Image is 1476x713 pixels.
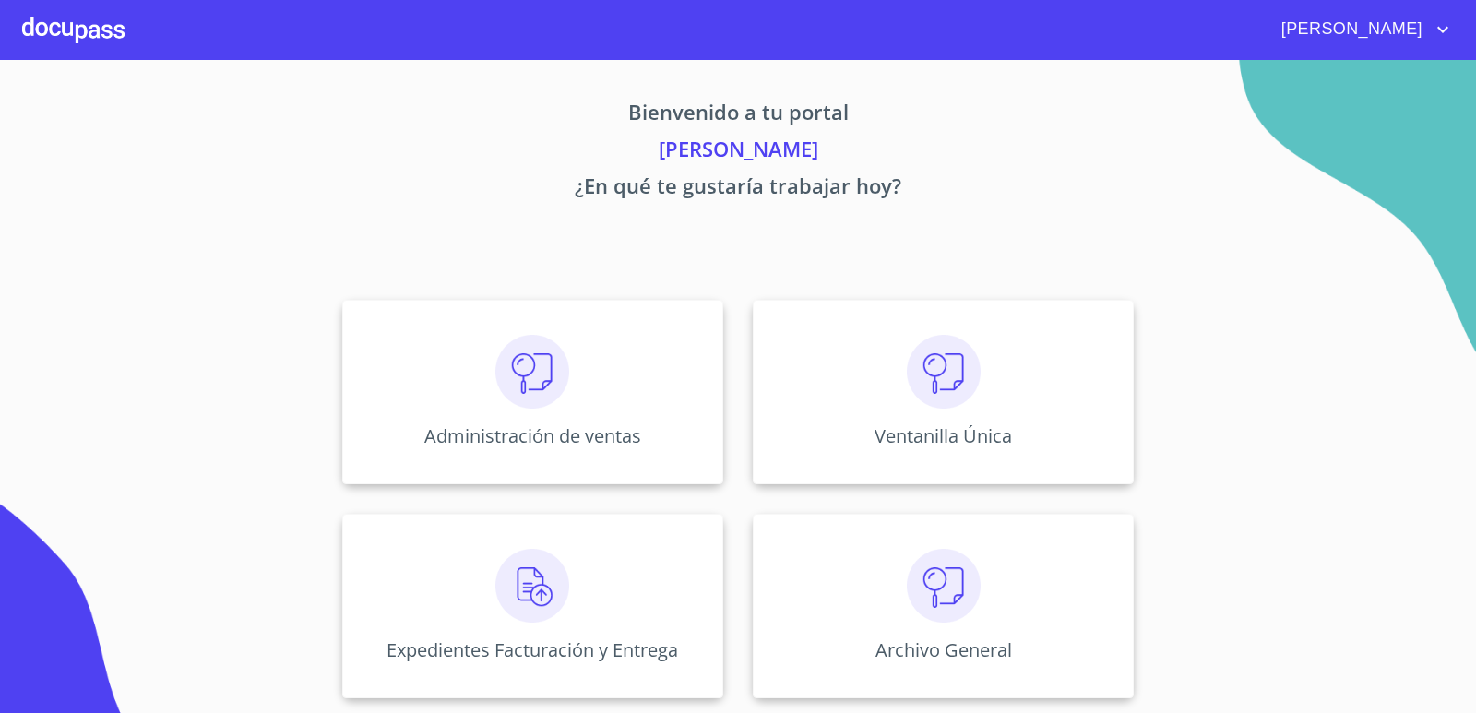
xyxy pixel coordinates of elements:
button: account of current user [1268,15,1454,44]
img: carga.png [495,549,569,623]
p: Expedientes Facturación y Entrega [387,637,678,662]
p: Archivo General [875,637,1012,662]
p: Ventanilla Única [875,423,1012,448]
p: Bienvenido a tu portal [170,97,1306,134]
img: consulta.png [907,335,981,409]
p: ¿En qué te gustaría trabajar hoy? [170,171,1306,208]
p: [PERSON_NAME] [170,134,1306,171]
p: Administración de ventas [424,423,641,448]
span: [PERSON_NAME] [1268,15,1432,44]
img: consulta.png [495,335,569,409]
img: consulta.png [907,549,981,623]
